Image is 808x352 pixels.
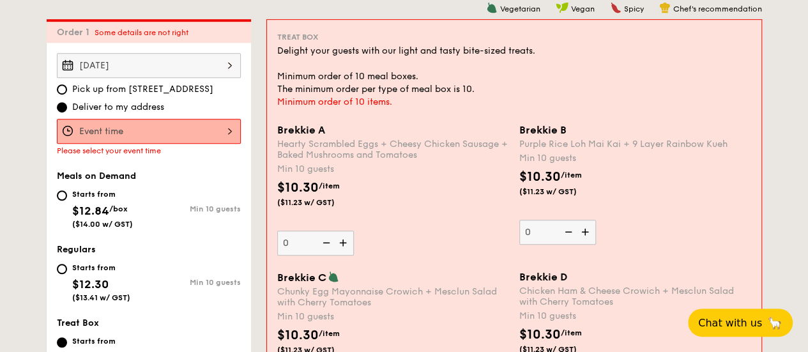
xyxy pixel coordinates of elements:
[519,187,606,197] span: ($11.23 w/ GST)
[57,53,241,78] input: Event date
[72,277,109,291] span: $12.30
[149,278,241,287] div: Min 10 guests
[57,337,67,348] input: Starts from$10.30/box($11.23 w/ GST)Min 10 guests
[659,2,671,13] img: icon-chef-hat.a58ddaea.svg
[95,28,188,37] span: Some details are not right
[335,231,354,255] img: icon-add.58712e84.svg
[319,181,340,190] span: /item
[561,328,582,337] span: /item
[277,96,751,109] div: Minimum order of 10 items.
[610,2,621,13] img: icon-spicy.37a8142b.svg
[277,328,319,343] span: $10.30
[673,4,762,13] span: Chef's recommendation
[519,124,567,136] span: Brekkie B
[57,27,95,38] span: Order 1
[571,4,595,13] span: Vegan
[500,4,540,13] span: Vegetarian
[149,204,241,213] div: Min 10 guests
[519,271,567,283] span: Brekkie D
[277,180,319,195] span: $10.30
[57,318,99,328] span: Treat Box
[624,4,644,13] span: Spicy
[277,124,325,136] span: Brekkie A
[72,263,130,273] div: Starts from
[57,119,241,144] input: Event time
[277,286,509,308] div: Chunky Egg Mayonnaise Crowich + Mesclun Salad with Cherry Tomatoes
[486,2,498,13] img: icon-vegetarian.fe4039eb.svg
[577,220,596,244] img: icon-add.58712e84.svg
[72,83,213,96] span: Pick up from [STREET_ADDRESS]
[277,163,509,176] div: Min 10 guests
[109,204,128,213] span: /box
[72,189,133,199] div: Starts from
[316,231,335,255] img: icon-reduce.1d2dbef1.svg
[556,2,568,13] img: icon-vegan.f8ff3823.svg
[328,271,339,282] img: icon-vegetarian.fe4039eb.svg
[72,220,133,229] span: ($14.00 w/ GST)
[519,286,751,307] div: Chicken Ham & Cheese Crowich + Mesclun Salad with Cherry Tomatoes
[519,310,751,323] div: Min 10 guests
[57,171,136,181] span: Meals on Demand
[72,293,130,302] span: ($13.41 w/ GST)
[277,272,326,284] span: Brekkie C
[277,310,509,323] div: Min 10 guests
[561,171,582,180] span: /item
[558,220,577,244] img: icon-reduce.1d2dbef1.svg
[519,169,561,185] span: $10.30
[57,264,67,274] input: Starts from$12.30($13.41 w/ GST)Min 10 guests
[277,231,354,256] input: Brekkie AHearty Scrambled Eggs + Cheesy Chicken Sausage + Baked Mushrooms and TomatoesMin 10 gues...
[698,317,762,329] span: Chat with us
[57,190,67,201] input: Starts from$12.84/box($14.00 w/ GST)Min 10 guests
[57,102,67,112] input: Deliver to my address
[319,329,340,338] span: /item
[277,45,751,96] div: Delight your guests with our light and tasty bite-sized treats. Minimum order of 10 meal boxes. T...
[519,220,596,245] input: Brekkie BPurple Rice Loh Mai Kai + 9 Layer Rainbow KuehMin 10 guests$10.30/item($11.23 w/ GST)
[277,197,364,208] span: ($11.23 w/ GST)
[72,101,164,114] span: Deliver to my address
[277,33,318,42] span: Treat Box
[72,336,130,346] div: Starts from
[57,84,67,95] input: Pick up from [STREET_ADDRESS]
[519,152,751,165] div: Min 10 guests
[519,327,561,342] span: $10.30
[57,244,96,255] span: Regulars
[767,316,782,330] span: 🦙
[57,146,161,155] span: Please select your event time
[277,139,509,160] div: Hearty Scrambled Eggs + Cheesy Chicken Sausage + Baked Mushrooms and Tomatoes
[519,139,751,149] div: Purple Rice Loh Mai Kai + 9 Layer Rainbow Kueh
[688,309,793,337] button: Chat with us🦙
[72,204,109,218] span: $12.84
